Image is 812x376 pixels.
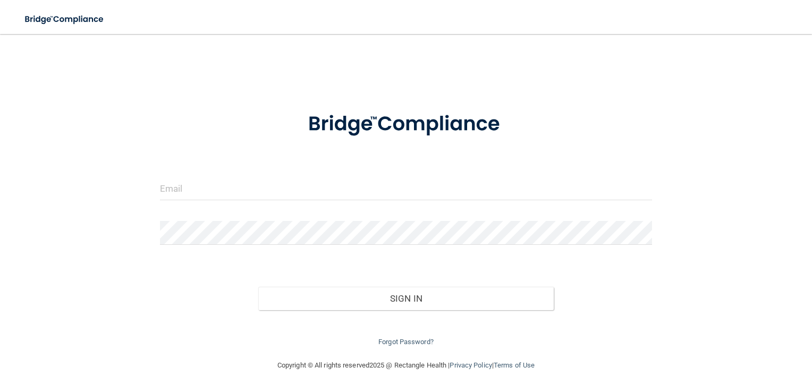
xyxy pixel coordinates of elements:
[287,98,525,151] img: bridge_compliance_login_screen.278c3ca4.svg
[258,287,554,310] button: Sign In
[450,361,492,369] a: Privacy Policy
[16,8,114,30] img: bridge_compliance_login_screen.278c3ca4.svg
[378,338,434,346] a: Forgot Password?
[494,361,535,369] a: Terms of Use
[160,176,653,200] input: Email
